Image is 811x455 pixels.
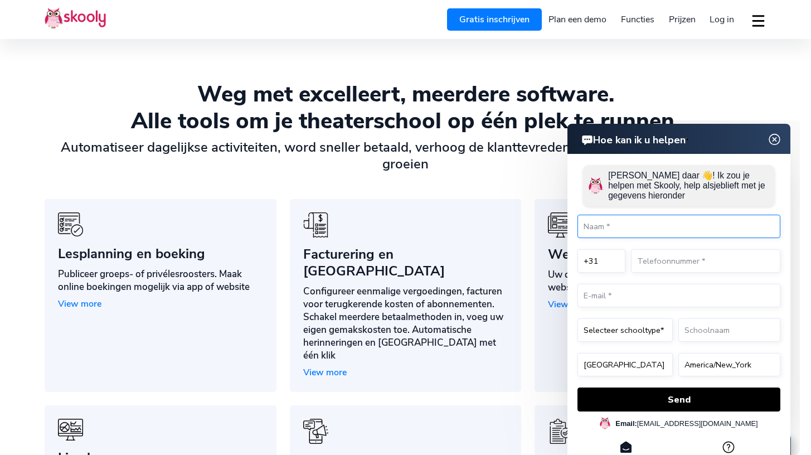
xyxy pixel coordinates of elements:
[669,13,696,26] span: Prijzen
[45,139,766,172] div: Automatiseer dagelijkse activiteiten, word sneller betaald, verhoog de klanttevredenheid en laat ...
[58,298,101,310] span: View more
[45,7,106,29] img: Skooly
[58,245,263,262] div: Lesplanning en boeking
[45,108,766,134] div: Alle tools om je theaterschool op één plek te runnen.
[303,285,508,362] div: Configureer eenmalige vergoedingen, facturen voor terugkerende kosten of abonnementen. Schakel me...
[750,8,766,33] button: dropdown menu
[290,199,522,392] a: icon-benefits-10Facturering en [GEOGRAPHIC_DATA]Configureer eenmalige vergoedingen, facturen voor...
[447,8,542,31] a: Gratis inschrijven
[58,419,83,441] img: icon-benefits-6
[710,13,734,26] span: Log in
[542,11,614,28] a: Plan een demo
[58,268,263,293] div: Publiceer groeps- of privélesroosters. Maak online boekingen mogelijk via app of website
[45,199,276,392] a: icon-benefits-3Lesplanning en boekingPubliceer groeps- of privélesroosters. Maak online boekingen...
[303,212,328,238] img: icon-benefits-10
[45,81,766,108] div: Weg met excelleert, meerdere software.
[303,419,328,444] img: icon-benefits-5
[702,11,741,28] a: Log in
[303,246,508,279] div: Facturering en [GEOGRAPHIC_DATA]
[662,11,703,28] a: Prijzen
[303,366,347,379] span: View more
[614,11,662,28] a: Functies
[58,212,83,237] img: icon-benefits-3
